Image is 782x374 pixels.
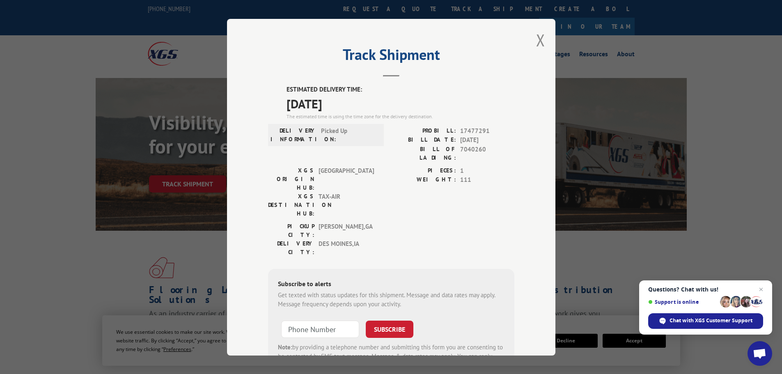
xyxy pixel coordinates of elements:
button: SUBSCRIBE [366,320,413,337]
span: 7040260 [460,145,514,162]
label: DELIVERY CITY: [268,239,314,256]
span: [DATE] [287,94,514,112]
label: ESTIMATED DELIVERY TIME: [287,85,514,94]
label: BILL DATE: [391,135,456,145]
label: PICKUP CITY: [268,222,314,239]
span: Support is online [648,299,717,305]
div: The estimated time is using the time zone for the delivery destination. [287,112,514,120]
span: [PERSON_NAME] , GA [319,222,374,239]
div: Get texted with status updates for this shipment. Message and data rates may apply. Message frequ... [278,290,505,309]
span: Close chat [756,285,766,294]
button: Close modal [536,29,545,51]
span: Picked Up [321,126,376,143]
span: DES MOINES , IA [319,239,374,256]
span: 1 [460,166,514,175]
div: Subscribe to alerts [278,278,505,290]
label: WEIGHT: [391,175,456,185]
label: XGS DESTINATION HUB: [268,192,314,218]
div: Open chat [748,341,772,366]
strong: Note: [278,343,292,351]
span: Chat with XGS Customer Support [670,317,752,324]
span: 111 [460,175,514,185]
div: by providing a telephone number and submitting this form you are consenting to be contacted by SM... [278,342,505,370]
h2: Track Shipment [268,49,514,64]
input: Phone Number [281,320,359,337]
span: Questions? Chat with us! [648,286,763,293]
div: Chat with XGS Customer Support [648,313,763,329]
label: PIECES: [391,166,456,175]
span: [GEOGRAPHIC_DATA] [319,166,374,192]
label: PROBILL: [391,126,456,135]
span: 17477291 [460,126,514,135]
label: XGS ORIGIN HUB: [268,166,314,192]
span: [DATE] [460,135,514,145]
label: BILL OF LADING: [391,145,456,162]
span: TAX-AIR [319,192,374,218]
label: DELIVERY INFORMATION: [271,126,317,143]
